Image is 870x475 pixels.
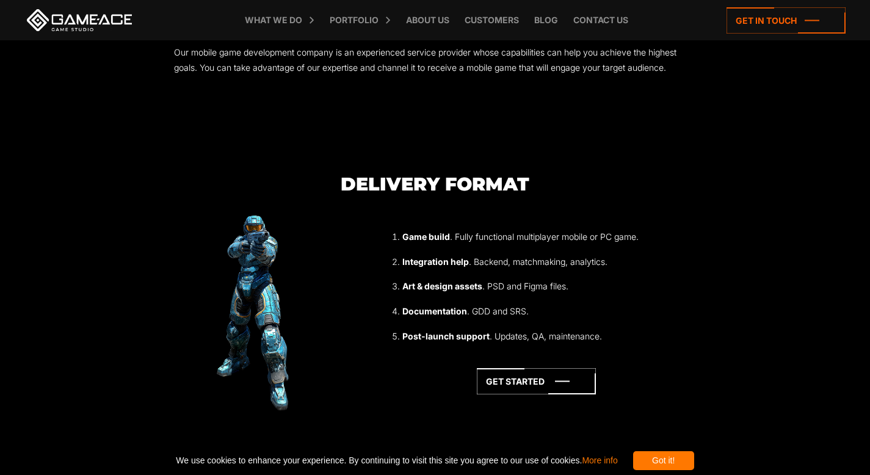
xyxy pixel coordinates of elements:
[402,306,467,316] strong: Documentation
[402,229,689,245] li: . Fully functional multiplayer mobile or PC game.
[402,328,689,344] li: . Updates, QA, maintenance.
[727,7,846,34] a: Get in touch
[633,451,694,470] div: Got it!
[174,45,696,76] p: Our mobile game development company is an experienced service provider whose capabilities can hel...
[402,256,469,267] strong: Integration help
[402,231,450,242] strong: Game build
[402,278,689,294] li: . PSD and Figma files.
[582,455,617,465] a: More info
[402,254,689,270] li: . Backend, matchmaking, analytics.
[402,331,490,341] strong: Post-launch support
[176,451,617,470] span: We use cookies to enhance your experience. By continuing to visit this site you agree to our use ...
[402,303,689,319] li: . GDD and SRS.
[131,174,740,194] h3: Delivery format
[131,208,385,416] img: Mobile games delivery format
[477,368,596,394] a: Get started
[402,281,482,291] strong: Art & design assets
